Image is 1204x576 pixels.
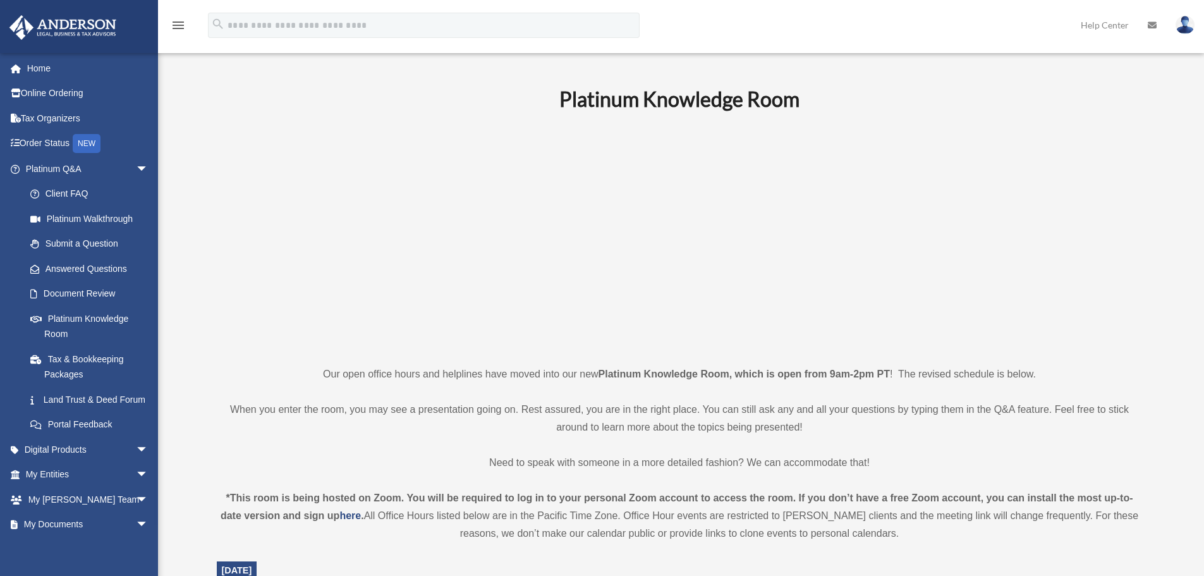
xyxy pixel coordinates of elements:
a: Online Ordering [9,81,167,106]
a: Platinum Knowledge Room [18,306,161,346]
a: Portal Feedback [18,412,167,438]
a: Tax & Bookkeeping Packages [18,346,167,387]
p: Our open office hours and helplines have moved into our new ! The revised schedule is below. [217,365,1143,383]
a: Home [9,56,167,81]
img: User Pic [1176,16,1195,34]
i: search [211,17,225,31]
p: When you enter the room, you may see a presentation going on. Rest assured, you are in the right ... [217,401,1143,436]
a: Client FAQ [18,181,167,207]
strong: Platinum Knowledge Room, which is open from 9am-2pm PT [599,369,890,379]
p: Need to speak with someone in a more detailed fashion? We can accommodate that! [217,454,1143,472]
span: [DATE] [222,565,252,575]
a: menu [171,22,186,33]
a: My [PERSON_NAME] Teamarrow_drop_down [9,487,167,512]
iframe: 231110_Toby_KnowledgeRoom [490,128,869,342]
div: All Office Hours listed below are in the Pacific Time Zone. Office Hour events are restricted to ... [217,489,1143,542]
span: arrow_drop_down [136,156,161,182]
a: Document Review [18,281,167,307]
a: here [339,510,361,521]
img: Anderson Advisors Platinum Portal [6,15,120,40]
strong: . [361,510,363,521]
a: Order StatusNEW [9,131,167,157]
span: arrow_drop_down [136,512,161,538]
a: Submit a Question [18,231,167,257]
a: Digital Productsarrow_drop_down [9,437,167,462]
a: My Documentsarrow_drop_down [9,512,167,537]
a: Platinum Q&Aarrow_drop_down [9,156,167,181]
span: arrow_drop_down [136,487,161,513]
a: Tax Organizers [9,106,167,131]
a: My Entitiesarrow_drop_down [9,462,167,487]
span: arrow_drop_down [136,437,161,463]
i: menu [171,18,186,33]
a: Land Trust & Deed Forum [18,387,167,412]
b: Platinum Knowledge Room [559,87,800,111]
a: Platinum Walkthrough [18,206,167,231]
a: Answered Questions [18,256,167,281]
div: NEW [73,134,100,153]
span: arrow_drop_down [136,462,161,488]
strong: *This room is being hosted on Zoom. You will be required to log in to your personal Zoom account ... [221,493,1133,521]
